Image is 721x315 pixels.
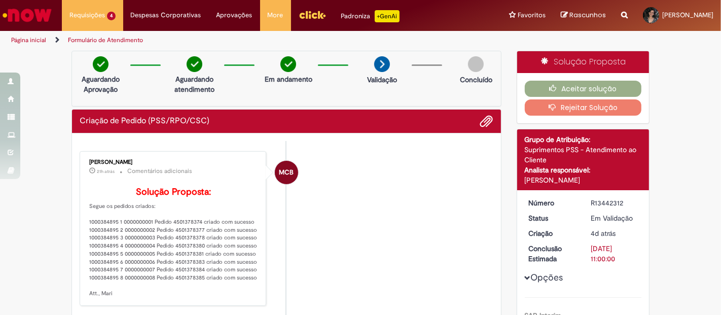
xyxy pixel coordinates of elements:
a: Página inicial [11,36,46,44]
span: Favoritos [518,10,546,20]
span: 21h atrás [97,168,115,174]
ul: Trilhas de página [8,31,473,50]
button: Adicionar anexos [480,115,493,128]
p: Validação [367,75,397,85]
span: More [268,10,283,20]
img: check-circle-green.png [280,56,296,72]
dt: Criação [521,228,584,238]
div: 24/08/2025 12:26:38 [591,228,638,238]
span: Requisições [69,10,105,20]
img: ServiceNow [1,5,53,25]
div: Mariane Cega Bianchessi [275,161,298,184]
small: Comentários adicionais [127,167,192,176]
h2: Criação de Pedido (PSS/RPO/CSC) Histórico de tíquete [80,117,209,126]
div: Em Validação [591,213,638,223]
p: Em andamento [265,74,312,84]
span: Despesas Corporativas [131,10,201,20]
p: +GenAi [375,10,400,22]
div: [PERSON_NAME] [525,175,642,185]
b: Solução Proposta: [136,186,211,198]
div: Suprimentos PSS - Atendimento ao Cliente [525,145,642,165]
img: check-circle-green.png [187,56,202,72]
div: [DATE] 11:00:00 [591,243,638,264]
dt: Número [521,198,584,208]
img: img-circle-grey.png [468,56,484,72]
img: click_logo_yellow_360x200.png [299,7,326,22]
span: [PERSON_NAME] [662,11,713,19]
div: [PERSON_NAME] [89,159,258,165]
p: Aguardando Aprovação [76,74,125,94]
p: Segue os pedidos criados: 1000384895 1 0000000001 Pedido 4501378374 criado com sucesso 1000384895... [89,187,258,298]
div: Analista responsável: [525,165,642,175]
div: Padroniza [341,10,400,22]
span: Aprovações [217,10,253,20]
p: Aguardando atendimento [170,74,219,94]
img: check-circle-green.png [93,56,109,72]
a: Formulário de Atendimento [68,36,143,44]
p: Concluído [460,75,492,85]
div: Solução Proposta [517,51,650,73]
a: Rascunhos [561,11,606,20]
div: R13442312 [591,198,638,208]
time: 24/08/2025 12:26:38 [591,229,616,238]
span: Rascunhos [569,10,606,20]
img: arrow-next.png [374,56,390,72]
dt: Status [521,213,584,223]
button: Aceitar solução [525,81,642,97]
span: 4d atrás [591,229,616,238]
span: 4 [107,12,116,20]
time: 27/08/2025 11:27:08 [97,168,115,174]
button: Rejeitar Solução [525,99,642,116]
dt: Conclusão Estimada [521,243,584,264]
div: Grupo de Atribuição: [525,134,642,145]
span: MCB [279,160,294,185]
